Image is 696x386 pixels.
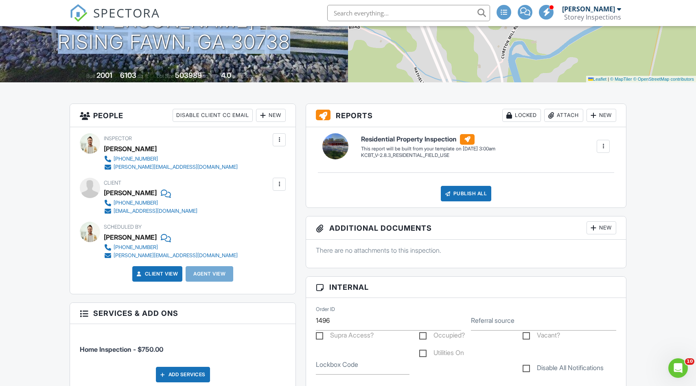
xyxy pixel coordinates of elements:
h3: Services & Add ons [70,303,295,324]
div: [PHONE_NUMBER] [114,200,158,206]
div: [PERSON_NAME] [562,5,615,13]
input: Lockbox Code [316,355,409,375]
span: Scheduled By [104,224,142,230]
label: Occupied? [419,331,465,342]
a: [PERSON_NAME][EMAIL_ADDRESS][DOMAIN_NAME] [104,163,238,171]
a: [PHONE_NUMBER] [104,155,238,163]
a: Client View [135,270,178,278]
div: New [256,109,286,122]
div: 2001 [96,71,112,79]
div: [PERSON_NAME][EMAIL_ADDRESS][DOMAIN_NAME] [114,252,238,259]
div: New [587,221,616,234]
div: 503989 [175,71,202,79]
h3: Internal [306,277,626,298]
div: Locked [502,109,541,122]
a: [EMAIL_ADDRESS][DOMAIN_NAME] [104,207,197,215]
div: 6103 [120,71,136,79]
label: Order ID [316,306,335,313]
label: Referral source [471,316,514,325]
li: Service: Home Inspection [80,330,286,360]
div: Attach [544,109,583,122]
span: sq.ft. [203,73,213,79]
span: Lot Size [157,73,174,79]
label: Utilities On [419,349,464,359]
div: [PHONE_NUMBER] [114,156,158,162]
a: SPECTORA [70,11,160,28]
label: Lockbox Code [316,360,358,369]
span: Built [86,73,95,79]
input: Search everything... [327,5,490,21]
div: [PERSON_NAME] [104,187,157,199]
span: Client [104,180,121,186]
span: | [608,77,609,82]
label: Vacant? [523,331,560,342]
div: Add Services [156,367,210,382]
div: New [587,109,616,122]
div: Publish All [441,186,492,201]
img: The Best Home Inspection Software - Spectora [70,4,88,22]
a: [PERSON_NAME][EMAIL_ADDRESS][DOMAIN_NAME] [104,251,238,260]
a: [PHONE_NUMBER] [104,243,238,251]
div: Storey Inspections [564,13,621,21]
iframe: Intercom live chat [668,358,688,378]
h3: People [70,104,295,127]
div: [PERSON_NAME][EMAIL_ADDRESS][DOMAIN_NAME] [114,164,238,170]
div: 4.0 [221,71,231,79]
p: There are no attachments to this inspection. [316,246,616,255]
label: Disable All Notifications [523,364,604,374]
div: KCBT_V-2.8.3_RESIDENTIAL_FIELD_USE [361,152,495,159]
div: [PERSON_NAME] [104,143,157,155]
a: Leaflet [588,77,606,82]
div: Disable Client CC Email [173,109,253,122]
div: [EMAIL_ADDRESS][DOMAIN_NAME] [114,208,197,214]
span: Home Inspection - $750.00 [80,345,163,353]
span: 10 [685,358,694,365]
span: Inspector [104,135,132,141]
span: sq. ft. [138,73,149,79]
a: [PHONE_NUMBER] [104,199,197,207]
h3: Additional Documents [306,216,626,240]
span: bathrooms [232,73,256,79]
a: © MapTiler [610,77,632,82]
label: Supra Access? [316,331,374,342]
span: SPECTORA [93,4,160,21]
div: This report will be built from your template on [DATE] 3:00am [361,146,495,152]
div: [PHONE_NUMBER] [114,244,158,251]
h6: Residential Property Inspection [361,134,495,145]
div: [PERSON_NAME] [104,231,157,243]
a: © OpenStreetMap contributors [633,77,694,82]
h3: Reports [306,104,626,127]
